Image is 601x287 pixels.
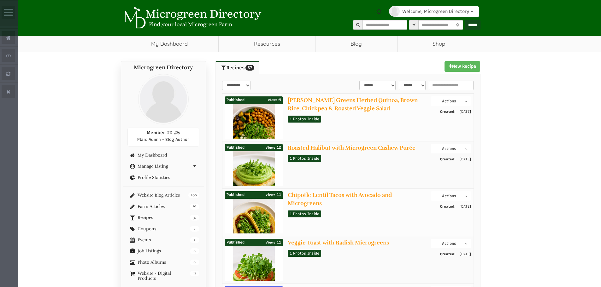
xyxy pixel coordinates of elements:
[394,6,479,17] a: Welcome, Microgreen Directory
[288,192,392,206] a: Chipotle Lentil Tacos with Avocado and Microgreens
[288,250,321,257] a: 1 Photos Inside
[440,204,456,210] span: Created:
[266,240,277,244] span: Views:
[121,7,263,29] img: Microgreen Directory
[138,74,189,124] img: profile profile holder
[457,109,471,115] span: [DATE]
[127,153,199,158] a: My Dashboard
[288,97,418,112] a: [PERSON_NAME] Greens Herbed Quinoa, Brown Rice, Chickpea & Roasted Veggie Salad
[215,61,259,74] a: Recipes37
[389,6,400,17] img: profile profile holder
[225,96,283,104] div: Published
[245,65,254,71] span: 37
[233,151,275,214] img: a7436f99962febf3a6dc23c60a0ef6a4
[440,157,456,162] span: Created:
[188,192,199,198] span: 200
[190,271,199,276] span: 11
[127,65,199,71] h4: Microgreen Directory
[225,144,283,152] div: Published
[233,199,275,262] img: b6649fac1d7f7fa323ebcb92e3103b81
[137,137,189,142] span: Plan: Admin - Blog Author
[147,130,180,135] span: Member ID #5
[288,144,415,151] a: Roasted Halibut with Microgreen Cashew Purée
[127,238,199,242] a: 1 Events
[457,157,471,162] span: [DATE]
[266,146,277,150] span: Views:
[127,249,199,253] a: 0 Job Listings
[268,97,281,104] span: 9
[266,192,281,198] span: 11
[399,81,426,90] select: statusFilter-1
[127,164,199,169] a: Manage Listing
[121,36,219,52] a: My Dashboard
[127,193,199,198] a: 200 Website Blog Articles
[431,191,471,201] button: Actions
[315,36,397,52] a: Blog
[233,104,275,167] img: 1d11f27f2a7656004c754d8d8ecb026c
[127,175,199,180] a: Profile Statistics
[440,251,456,257] span: Created:
[190,237,199,243] span: 1
[359,81,396,90] select: sortFilter-1
[190,215,199,221] span: 37
[431,144,471,153] button: Actions
[127,204,199,209] a: 10 Farm Articles
[266,193,277,197] span: Views:
[127,227,199,231] a: 7 Coupons
[431,239,471,248] button: Actions
[190,226,199,232] span: 7
[219,36,315,52] a: Resources
[222,81,250,90] select: select-1
[225,239,283,246] div: Published
[288,155,321,162] a: 1 Photos Inside
[190,204,199,210] span: 10
[431,96,471,106] button: Actions
[457,251,471,257] span: [DATE]
[288,239,389,246] a: Veggie Toast with Radish Microgreens
[445,61,480,72] a: New Recipe
[288,210,321,217] a: 1 Photos Inside
[266,144,281,151] span: 12
[440,109,456,115] span: Created:
[127,215,199,220] a: 37 Recipes
[225,191,283,199] div: Published
[268,98,279,102] span: Views:
[454,23,461,27] i: Use Current Location
[127,260,199,265] a: 0 Photo Albums
[288,116,321,123] a: 1 Photos Inside
[457,204,471,210] span: [DATE]
[127,271,199,281] a: 11 Website - Digital Products
[266,239,281,246] span: 11
[190,248,199,254] span: 0
[190,260,199,265] span: 0
[398,36,480,52] a: Shop
[4,8,13,18] i: Wide Admin Panel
